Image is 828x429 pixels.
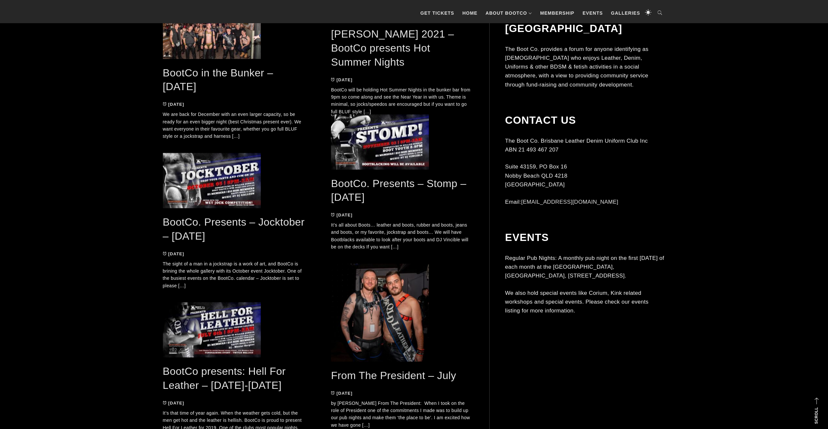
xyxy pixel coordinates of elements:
a: [DATE] [331,77,352,82]
a: [PERSON_NAME] 2021 – BootCo presents Hot Summer Nights [331,28,454,68]
a: [DATE] [163,102,184,107]
a: Membership [537,3,578,23]
time: [DATE] [168,102,184,107]
p: BootCo will be holding Hot Summer Nights in the bunker bar from 9pm so come along and see the Nea... [331,86,473,116]
a: BootCo. Presents – Stomp – [DATE] [331,178,466,203]
p: Suite 43159, PO Box 16 Nobby Beach QLD 4218 [GEOGRAPHIC_DATA] [505,162,665,189]
p: by [PERSON_NAME] From The President: When I took on the role of President one of the commitments ... [331,400,473,429]
a: BootCo. Presents – Jocktober – [DATE] [163,216,305,242]
a: Home [459,3,481,23]
a: [DATE] [331,213,352,217]
p: We are back for December with an even larger capacity, so be ready for an even bigger night (best... [163,111,305,140]
a: Galleries [608,3,643,23]
p: We also hold special events like Corium, Kink related workshops and special events. Please check ... [505,289,665,315]
h2: Contact Us [505,114,665,126]
a: [DATE] [331,391,352,396]
a: [DATE] [163,251,184,256]
p: It’s all about Boots… leather and boots, rubber and boots, jeans and boots, or my favorite, jocks... [331,221,473,251]
h2: Events [505,231,665,244]
time: [DATE] [336,77,352,82]
time: [DATE] [336,213,352,217]
time: [DATE] [168,251,184,256]
a: [DATE] [163,401,184,405]
p: Email: [505,198,665,206]
a: Events [579,3,606,23]
p: The Boot Co. provides a forum for anyone identifying as [DEMOGRAPHIC_DATA] who enjoys Leather, De... [505,45,665,89]
p: The Boot Co. Brisbane Leather Denim Uniform Club Inc ABN 21 493 467 207 [505,136,665,154]
time: [DATE] [168,401,184,405]
time: [DATE] [336,391,352,396]
a: BootCo in the Bunker – [DATE] [163,67,273,93]
p: Regular Pub Nights: A monthly pub night on the first [DATE] of each month at the [GEOGRAPHIC_DATA... [505,254,665,280]
p: The sight of a man in a jockstrap is a work of art, and BootCo is brining the whole gallery with ... [163,260,305,290]
a: BootCo presents: Hell For Leather – [DATE]-[DATE] [163,365,286,391]
a: [EMAIL_ADDRESS][DOMAIN_NAME] [521,199,618,205]
a: About BootCo [482,3,535,23]
a: GET TICKETS [417,3,458,23]
a: From The President – July [331,370,456,381]
strong: Scroll [814,407,819,424]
